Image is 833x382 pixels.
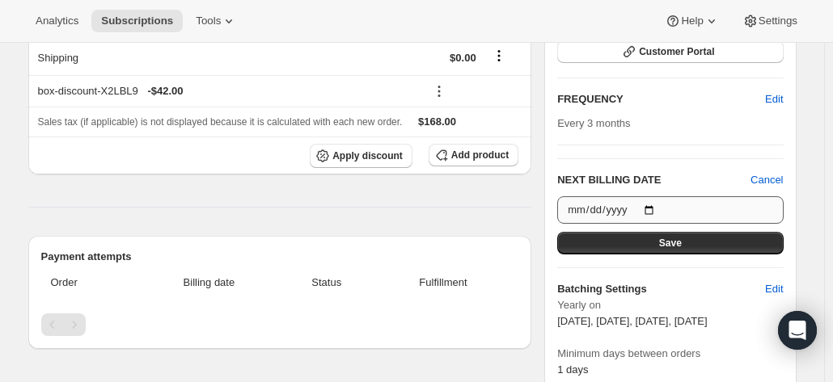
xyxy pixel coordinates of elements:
[101,15,173,27] span: Subscriptions
[655,10,729,32] button: Help
[378,275,509,291] span: Fulfillment
[38,83,416,99] div: box-discount-X2LBL9
[557,117,630,129] span: Every 3 months
[557,232,783,254] button: Save
[451,149,509,162] span: Add product
[778,311,817,350] div: Open Intercom Messenger
[147,83,183,99] span: - $42.00
[759,15,797,27] span: Settings
[733,10,807,32] button: Settings
[142,275,276,291] span: Billing date
[681,15,703,27] span: Help
[38,116,403,128] span: Sales tax (if applicable) is not displayed because it is calculated with each new order.
[751,172,783,188] button: Cancel
[196,15,221,27] span: Tools
[41,249,519,265] h2: Payment attempts
[429,144,518,166] button: Add product
[41,313,519,336] nav: Pagination
[41,265,138,300] th: Order
[310,144,412,168] button: Apply discount
[659,237,682,250] span: Save
[418,115,456,128] span: $168.00
[755,276,793,302] button: Edit
[36,15,78,27] span: Analytics
[557,40,783,63] button: Customer Portal
[332,149,403,162] span: Apply discount
[486,47,512,65] button: Shipping actions
[765,281,783,297] span: Edit
[186,10,247,32] button: Tools
[557,91,765,107] h2: FREQUENCY
[765,91,783,107] span: Edit
[755,86,793,112] button: Edit
[557,297,783,313] span: Yearly on
[557,346,783,362] span: Minimum days between orders
[639,45,714,58] span: Customer Portal
[557,172,751,188] h2: NEXT BILLING DATE
[26,10,88,32] button: Analytics
[557,363,588,376] span: 1 days
[450,52,476,64] span: $0.00
[285,275,368,291] span: Status
[91,10,183,32] button: Subscriptions
[557,281,765,297] h6: Batching Settings
[28,40,267,75] th: Shipping
[557,315,707,327] span: [DATE], [DATE], [DATE], [DATE]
